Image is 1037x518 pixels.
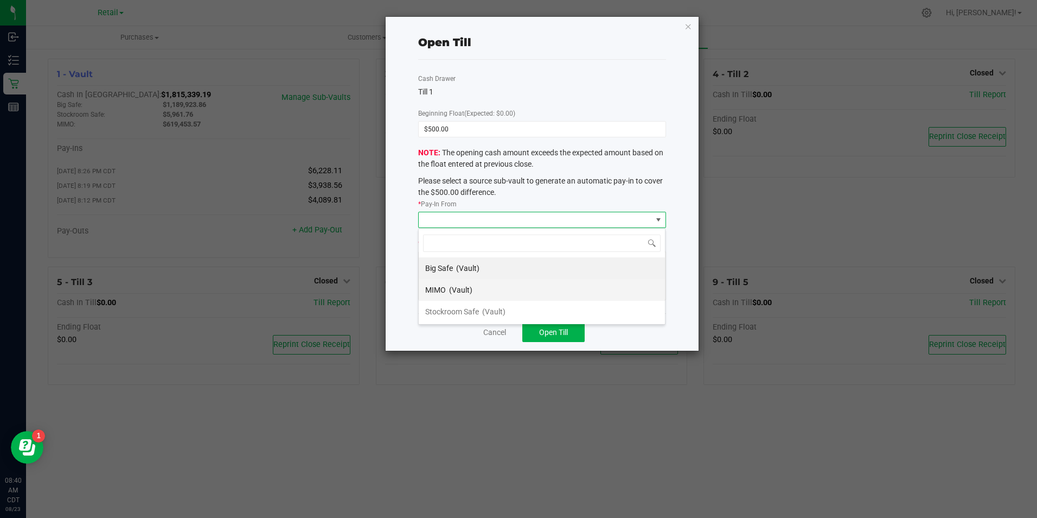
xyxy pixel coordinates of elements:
[418,148,665,198] span: The opening cash amount exceeds the expected amount based on the float entered at previous close.
[418,74,456,84] label: Cash Drawer
[418,86,665,98] div: Till 1
[418,34,471,50] div: Open Till
[11,431,43,464] iframe: Resource center
[449,286,472,294] span: (Vault)
[522,323,585,342] button: Open Till
[456,264,479,273] span: (Vault)
[32,429,45,443] iframe: Resource center unread badge
[425,264,453,273] span: Big Safe
[482,307,505,316] span: (Vault)
[418,199,457,209] label: Pay-In From
[418,110,515,117] span: Beginning Float
[483,327,506,338] a: Cancel
[464,110,515,117] span: (Expected: $0.00)
[425,286,446,294] span: MIMO
[425,307,479,316] span: Stockroom Safe
[539,328,568,337] span: Open Till
[418,175,665,198] p: Please select a source sub-vault to generate an automatic pay-in to cover the $500.00 difference.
